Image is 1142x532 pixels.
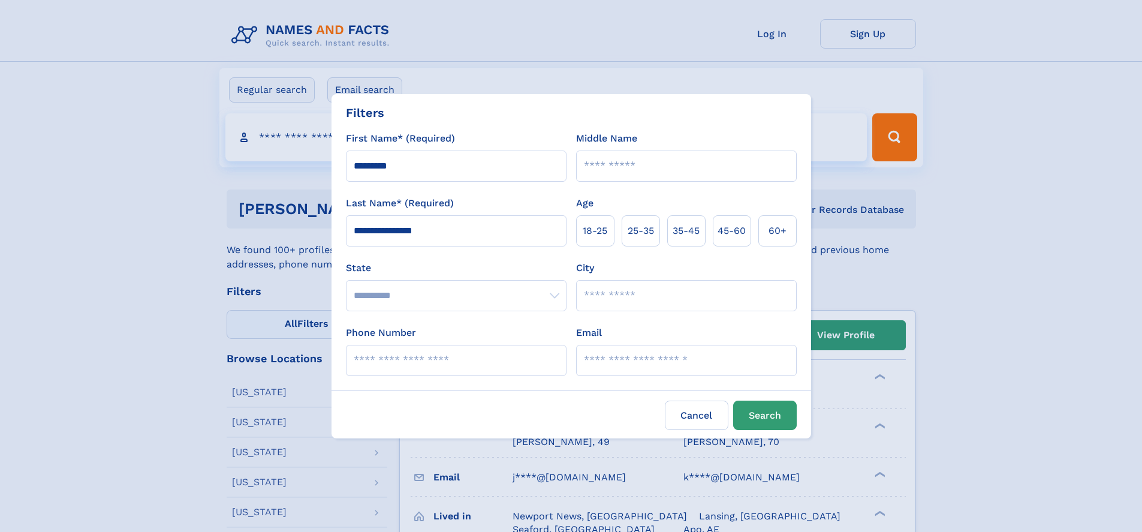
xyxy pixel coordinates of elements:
span: 18‑25 [583,224,607,238]
label: First Name* (Required) [346,131,455,146]
span: 35‑45 [673,224,700,238]
label: Middle Name [576,131,637,146]
span: 45‑60 [718,224,746,238]
label: Email [576,326,602,340]
label: Cancel [665,401,728,430]
label: State [346,261,567,275]
div: Filters [346,104,384,122]
span: 60+ [769,224,787,238]
label: Last Name* (Required) [346,196,454,211]
label: City [576,261,594,275]
button: Search [733,401,797,430]
span: 25‑35 [628,224,654,238]
label: Phone Number [346,326,416,340]
label: Age [576,196,593,211]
